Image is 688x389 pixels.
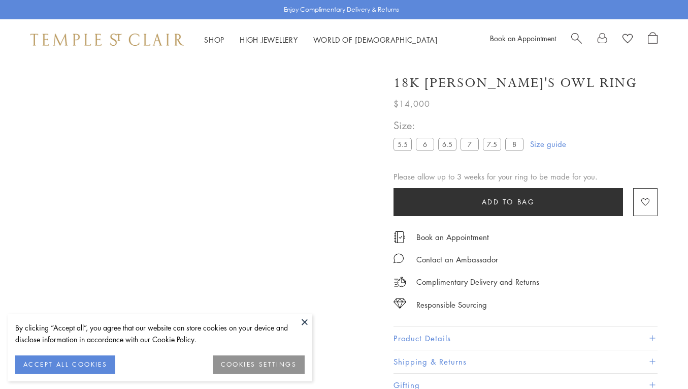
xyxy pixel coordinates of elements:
[571,32,582,47] a: Search
[30,34,184,46] img: Temple St. Clair
[416,231,489,243] a: Book an Appointment
[15,355,115,374] button: ACCEPT ALL COOKIES
[204,34,438,46] nav: Main navigation
[461,138,479,151] label: 7
[438,138,456,151] label: 6.5
[394,231,406,243] img: icon_appointment.svg
[394,253,404,263] img: MessageIcon-01_2.svg
[416,138,434,151] label: 6
[416,276,539,288] p: Complimentary Delivery and Returns
[394,298,406,309] img: icon_sourcing.svg
[530,139,566,149] a: Size guide
[394,117,528,134] span: Size:
[394,188,623,216] button: Add to bag
[623,32,633,47] a: View Wishlist
[416,298,487,311] div: Responsible Sourcing
[394,350,658,373] button: Shipping & Returns
[240,35,298,45] a: High JewelleryHigh Jewellery
[483,138,501,151] label: 7.5
[15,322,305,345] div: By clicking “Accept all”, you agree that our website can store cookies on your device and disclos...
[204,35,224,45] a: ShopShop
[505,138,523,151] label: 8
[394,170,658,183] div: Please allow up to 3 weeks for your ring to be made for you.
[284,5,399,15] p: Enjoy Complimentary Delivery & Returns
[213,355,305,374] button: COOKIES SETTINGS
[394,276,406,288] img: icon_delivery.svg
[416,253,498,266] div: Contact an Ambassador
[394,97,430,110] span: $14,000
[394,138,412,151] label: 5.5
[490,33,556,43] a: Book an Appointment
[648,32,658,47] a: Open Shopping Bag
[313,35,438,45] a: World of [DEMOGRAPHIC_DATA]World of [DEMOGRAPHIC_DATA]
[482,196,535,207] span: Add to bag
[394,327,658,350] button: Product Details
[394,74,637,92] h1: 18K [PERSON_NAME]'s Owl Ring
